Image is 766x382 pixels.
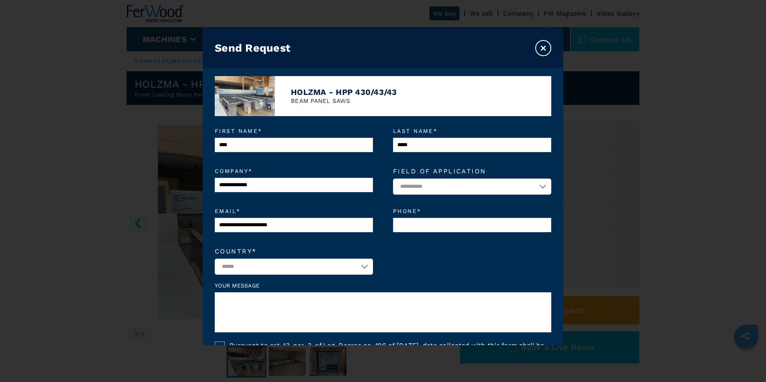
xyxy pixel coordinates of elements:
input: Last name* [393,138,551,152]
label: Field of application [393,168,551,175]
input: Phone* [393,218,551,232]
h4: HOLZMA - HPP 430/43/43 [291,87,397,97]
em: Phone [393,208,551,214]
input: First name* [215,138,373,152]
label: Pursuant to art. 13, par. 3, of Leg. Decree no. 196 of [DATE], data collected with this form shal... [225,342,551,374]
input: Company* [215,178,373,192]
em: Email [215,208,373,214]
em: First name [215,128,373,134]
label: Your message [215,283,551,288]
img: image [215,76,275,116]
em: Company [215,168,373,174]
p: BEAM PANEL SAWS [291,97,397,105]
input: Email* [215,218,373,232]
button: × [535,40,551,56]
label: Country [215,248,373,255]
em: Last name [393,128,551,134]
h3: Send Request [215,42,290,54]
